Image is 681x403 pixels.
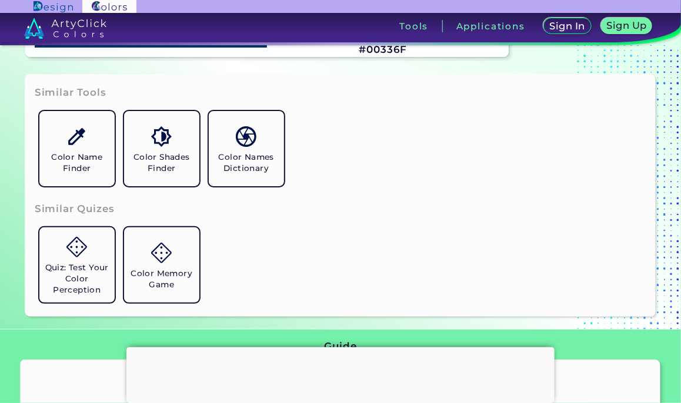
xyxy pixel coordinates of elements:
h5: Color Names Dictionary [213,152,279,174]
h3: Applications [456,22,525,31]
h3: Similar Quizes [35,202,115,216]
h3: Guide [324,340,356,354]
h5: Quiz: Test Your Color Perception [44,262,110,295]
a: Sign Up [601,18,653,34]
img: icon_game.svg [66,237,87,257]
h2: ArtyClick "Color Hue Finder" [122,381,558,396]
h3: Similar Tools [35,86,106,100]
h5: Sign Up [606,21,646,30]
img: ArtyClick Design logo [34,1,73,12]
a: Color Name Finder [35,106,119,191]
h5: Sign In [550,21,585,31]
a: Color Memory Game [119,223,204,307]
h5: Color Shades Finder [129,152,195,174]
iframe: Advertisement [126,347,555,400]
a: Sign In [543,18,592,34]
h3: Tools [399,22,428,31]
h5: Color Memory Game [129,268,195,290]
img: icon_color_names_dictionary.svg [236,126,256,147]
h3: #00336F [359,43,408,57]
a: Quiz: Test Your Color Perception [35,223,119,307]
a: Color Shades Finder [119,106,204,191]
img: icon_game.svg [151,243,172,263]
img: icon_color_name_finder.svg [66,126,87,147]
img: logo_artyclick_colors_white.svg [24,18,107,39]
img: icon_color_shades.svg [151,126,172,147]
a: Color Names Dictionary [204,106,289,191]
h5: Color Name Finder [44,152,110,174]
